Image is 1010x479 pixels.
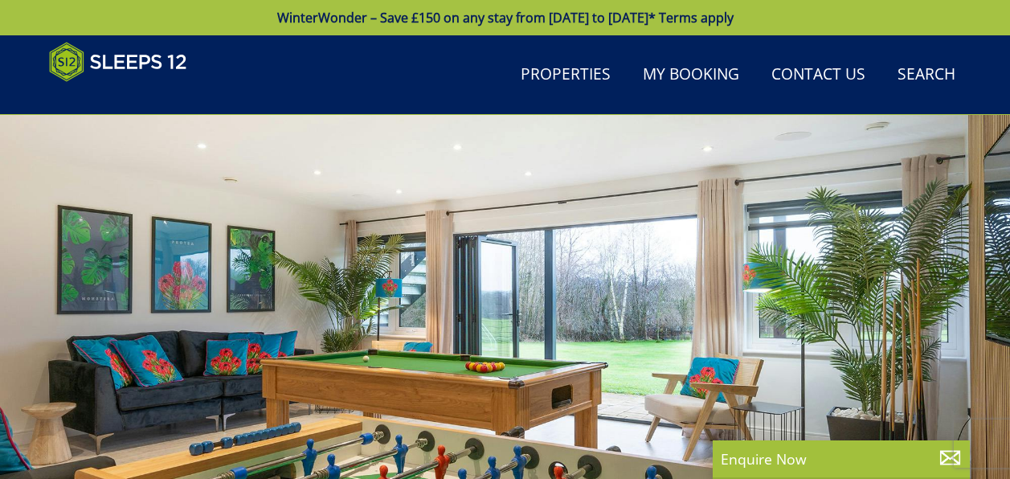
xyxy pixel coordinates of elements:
a: Contact Us [765,57,872,93]
p: Enquire Now [721,448,962,469]
a: My Booking [636,57,746,93]
a: Properties [514,57,617,93]
img: Sleeps 12 [49,42,187,82]
iframe: Customer reviews powered by Trustpilot [41,92,210,105]
a: Search [891,57,962,93]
